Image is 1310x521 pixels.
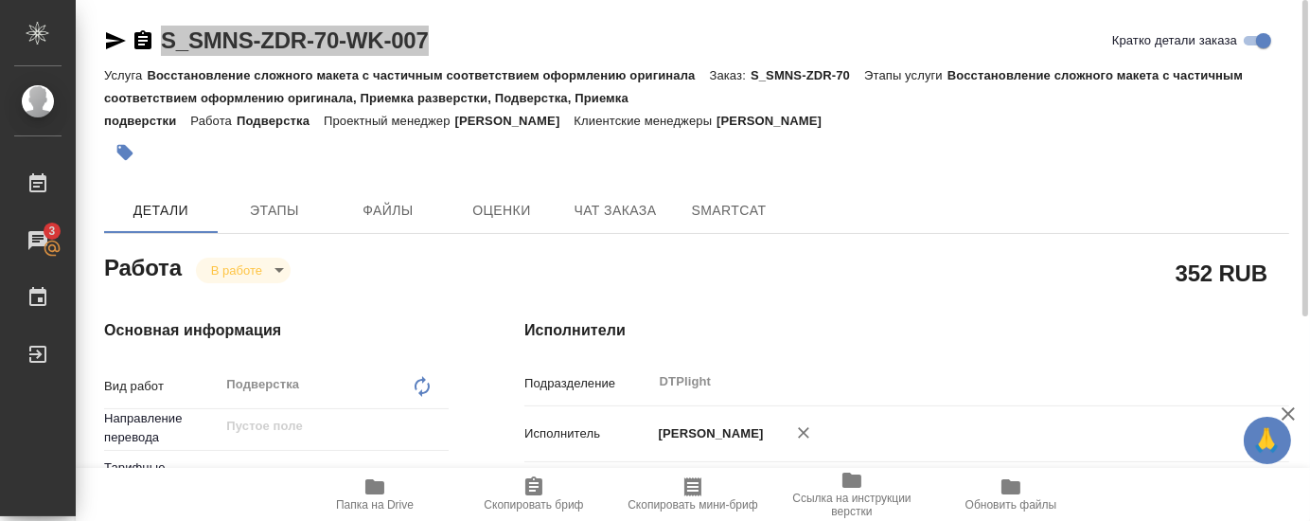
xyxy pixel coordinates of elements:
p: [PERSON_NAME] [455,114,575,128]
button: Удалить исполнителя [783,412,824,454]
span: Скопировать бриф [484,498,583,512]
span: Чат заказа [570,199,661,223]
span: Кратко детали заказа [1112,31,1237,50]
h4: Исполнители [524,319,1289,342]
span: Этапы [229,199,320,223]
p: Этапы услуги [864,68,947,82]
h2: Работа [104,249,182,283]
span: Скопировать мини-бриф [628,498,757,512]
button: Скопировать ссылку [132,29,154,52]
p: Работа [190,114,237,128]
div: В работе [196,258,291,283]
input: Пустое поле [224,415,404,438]
p: Направление перевода [104,409,219,447]
p: Восстановление сложного макета с частичным соответствием оформлению оригинала [147,68,709,82]
span: Ссылка на инструкции верстки [784,492,920,518]
a: 3 [5,217,71,264]
span: Оценки [456,199,547,223]
span: 🙏 [1251,421,1283,460]
p: Тарифные единицы [104,458,219,496]
p: Клиентские менеджеры [574,114,717,128]
span: Файлы [343,199,434,223]
span: 3 [37,222,66,241]
p: Восстановление сложного макета с частичным соответствием оформлению оригинала, Приемка разверстки... [104,68,1243,128]
p: Подразделение [524,374,652,393]
p: [PERSON_NAME] [652,424,764,443]
button: Папка на Drive [295,468,454,521]
h2: 352 RUB [1176,257,1267,289]
div: Страница А4 [219,461,449,494]
button: Обновить файлы [931,468,1090,521]
p: Подверстка [237,114,324,128]
span: Папка на Drive [336,498,414,512]
button: Скопировать мини-бриф [613,468,772,521]
button: Скопировать ссылку для ЯМессенджера [104,29,127,52]
p: S_SMNS-ZDR-70 [751,68,864,82]
button: 🙏 [1244,417,1291,464]
p: Проектный менеджер [324,114,454,128]
button: В работе [205,262,268,278]
p: Исполнитель [524,424,652,443]
span: Детали [115,199,206,223]
p: Вид работ [104,377,219,396]
h4: Основная информация [104,319,449,342]
span: Обновить файлы [965,498,1057,512]
button: Ссылка на инструкции верстки [772,468,931,521]
p: [PERSON_NAME] [717,114,836,128]
span: SmartCat [683,199,774,223]
button: Скопировать бриф [454,468,613,521]
button: Добавить тэг [104,132,146,173]
a: S_SMNS-ZDR-70-WK-007 [161,27,429,53]
p: Услуга [104,68,147,82]
p: Заказ: [710,68,751,82]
